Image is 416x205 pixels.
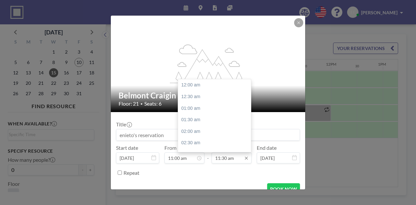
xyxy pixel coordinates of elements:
label: From [164,145,176,151]
input: enieto's reservation [116,129,300,140]
div: 12:00 am [178,79,254,91]
label: Title [116,121,131,128]
button: BOOK NOW [267,183,300,195]
div: 02:30 am [178,137,254,149]
span: • [140,101,143,106]
h2: Belmont Craigin [119,91,298,100]
span: - [207,147,209,161]
label: Start date [116,145,138,151]
div: 01:30 am [178,114,254,126]
label: Repeat [123,170,139,176]
span: Seats: 6 [144,100,162,107]
div: 03:00 am [178,149,254,160]
div: 02:00 am [178,126,254,137]
span: Floor: 21 [119,100,139,107]
div: 01:00 am [178,103,254,114]
div: 12:30 am [178,91,254,103]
